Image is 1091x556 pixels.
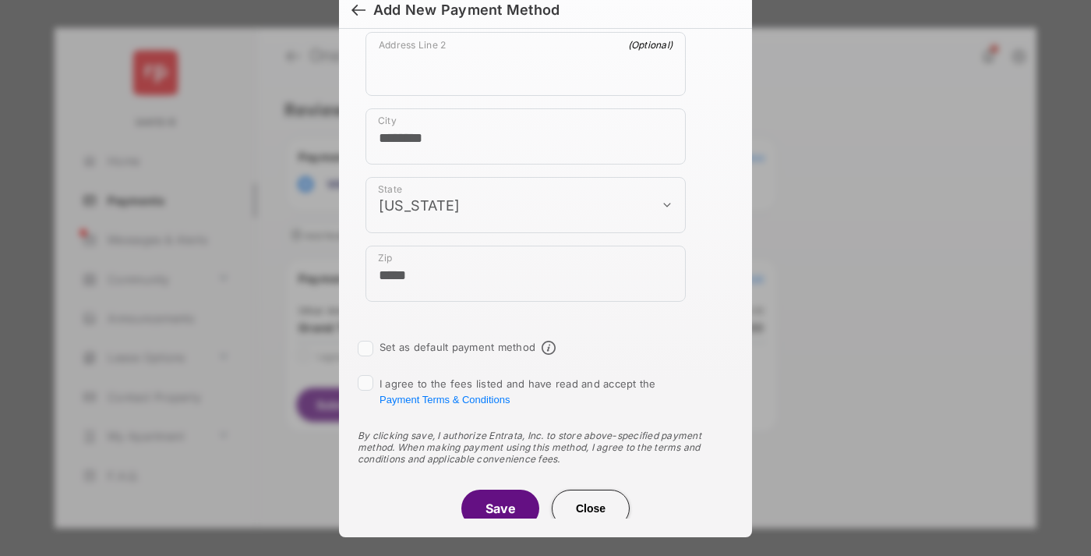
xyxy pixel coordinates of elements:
div: payment_method_screening[postal_addresses][administrativeArea] [365,177,686,233]
button: Close [552,490,630,527]
div: payment_method_screening[postal_addresses][addressLine2] [365,32,686,96]
div: payment_method_screening[postal_addresses][locality] [365,108,686,165]
div: payment_method_screening[postal_addresses][postalCode] [365,246,686,302]
div: By clicking save, I authorize Entrata, Inc. to store above-specified payment method. When making ... [358,430,733,465]
label: Set as default payment method [380,341,535,353]
div: Add New Payment Method [373,2,560,19]
span: I agree to the fees listed and have read and accept the [380,377,656,405]
span: Default payment method info [542,341,556,355]
button: Save [461,490,539,527]
button: I agree to the fees listed and have read and accept the [380,394,510,405]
